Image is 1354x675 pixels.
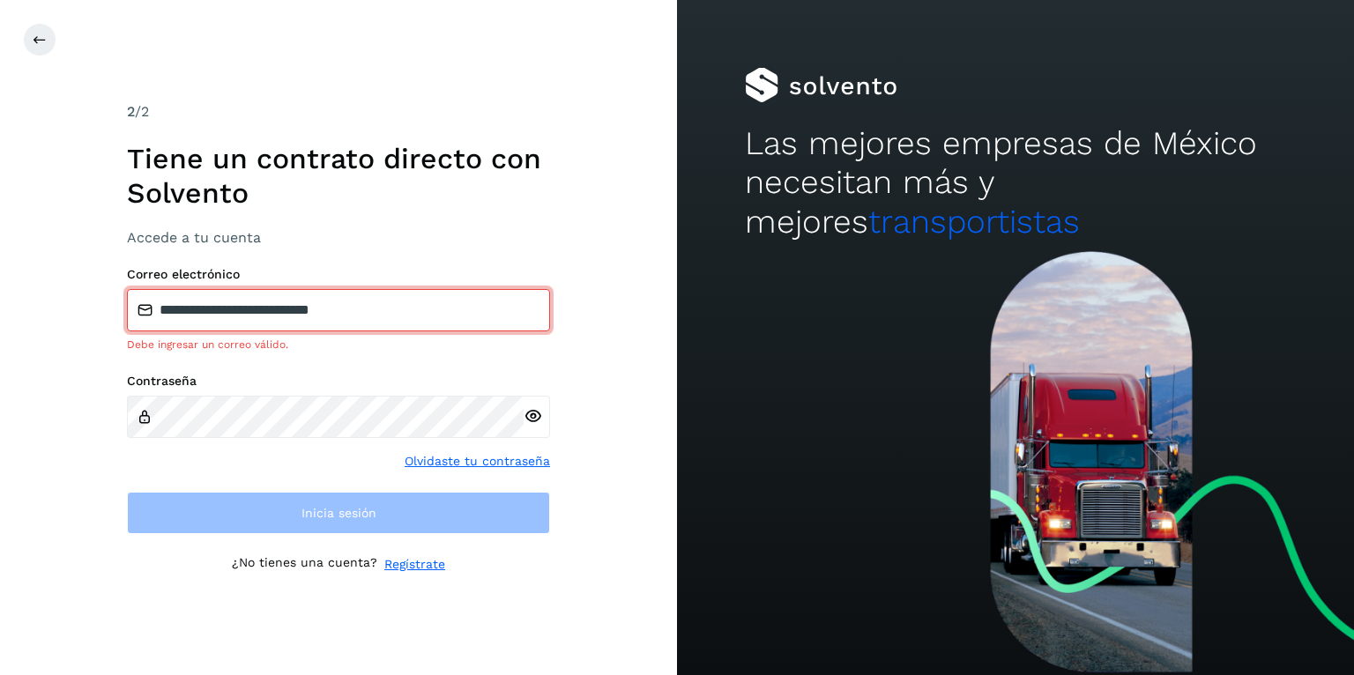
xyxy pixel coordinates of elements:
[232,555,377,574] p: ¿No tienes una cuenta?
[745,124,1286,241] h2: Las mejores empresas de México necesitan más y mejores
[384,555,445,574] a: Regístrate
[301,507,376,519] span: Inicia sesión
[868,203,1080,241] span: transportistas
[405,452,550,471] a: Olvidaste tu contraseña
[127,142,550,210] h1: Tiene un contrato directo con Solvento
[127,103,135,120] span: 2
[127,101,550,122] div: /2
[127,492,550,534] button: Inicia sesión
[127,229,550,246] h3: Accede a tu cuenta
[127,374,550,389] label: Contraseña
[127,337,550,352] div: Debe ingresar un correo válido.
[127,267,550,282] label: Correo electrónico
